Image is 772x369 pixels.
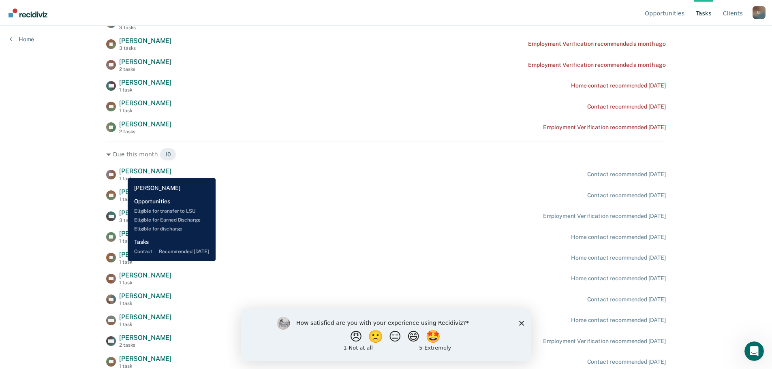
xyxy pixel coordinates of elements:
[753,6,766,19] button: Profile dropdown button
[119,120,171,128] span: [PERSON_NAME]
[119,238,171,244] div: 1 task
[119,355,171,363] span: [PERSON_NAME]
[160,148,176,161] span: 10
[119,251,171,258] span: [PERSON_NAME]
[119,79,171,86] span: [PERSON_NAME]
[119,196,171,202] div: 1 task
[241,309,531,361] iframe: Survey by Kim from Recidiviz
[587,358,666,365] div: Contact recommended [DATE]
[528,62,665,68] div: Employment Verification recommended a month ago
[119,322,171,327] div: 1 task
[119,292,171,300] span: [PERSON_NAME]
[543,213,666,220] div: Employment Verification recommended [DATE]
[10,36,34,43] a: Home
[119,108,171,113] div: 1 task
[528,41,665,47] div: Employment Verification recommended a month ago
[753,6,766,19] div: N J
[119,218,171,223] div: 3 tasks
[571,317,666,324] div: Home contact recommended [DATE]
[119,129,171,134] div: 2 tasks
[119,58,171,66] span: [PERSON_NAME]
[119,188,171,196] span: [PERSON_NAME]
[119,342,171,348] div: 2 tasks
[571,234,666,241] div: Home contact recommended [DATE]
[587,192,666,199] div: Contact recommended [DATE]
[119,45,171,51] div: 3 tasks
[587,296,666,303] div: Contact recommended [DATE]
[119,25,171,30] div: 3 tasks
[543,338,666,345] div: Employment Verification recommended [DATE]
[571,82,666,89] div: Home contact recommended [DATE]
[9,9,47,17] img: Recidiviz
[119,167,171,175] span: [PERSON_NAME]
[119,87,171,93] div: 1 task
[119,271,171,279] span: [PERSON_NAME]
[119,334,171,341] span: [PERSON_NAME]
[119,66,171,72] div: 2 tasks
[571,275,666,282] div: Home contact recommended [DATE]
[119,313,171,321] span: [PERSON_NAME]
[119,301,171,306] div: 1 task
[119,230,171,237] span: [PERSON_NAME]
[543,124,666,131] div: Employment Verification recommended [DATE]
[587,103,666,110] div: Contact recommended [DATE]
[119,259,171,265] div: 1 task
[119,363,171,369] div: 1 task
[106,148,666,161] div: Due this month 10
[119,37,171,45] span: [PERSON_NAME]
[587,171,666,178] div: Contact recommended [DATE]
[571,254,666,261] div: Home contact recommended [DATE]
[119,99,171,107] span: [PERSON_NAME]
[119,176,171,181] div: 1 task
[744,341,764,361] iframe: Intercom live chat
[119,209,171,217] span: [PERSON_NAME]
[119,280,171,286] div: 1 task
